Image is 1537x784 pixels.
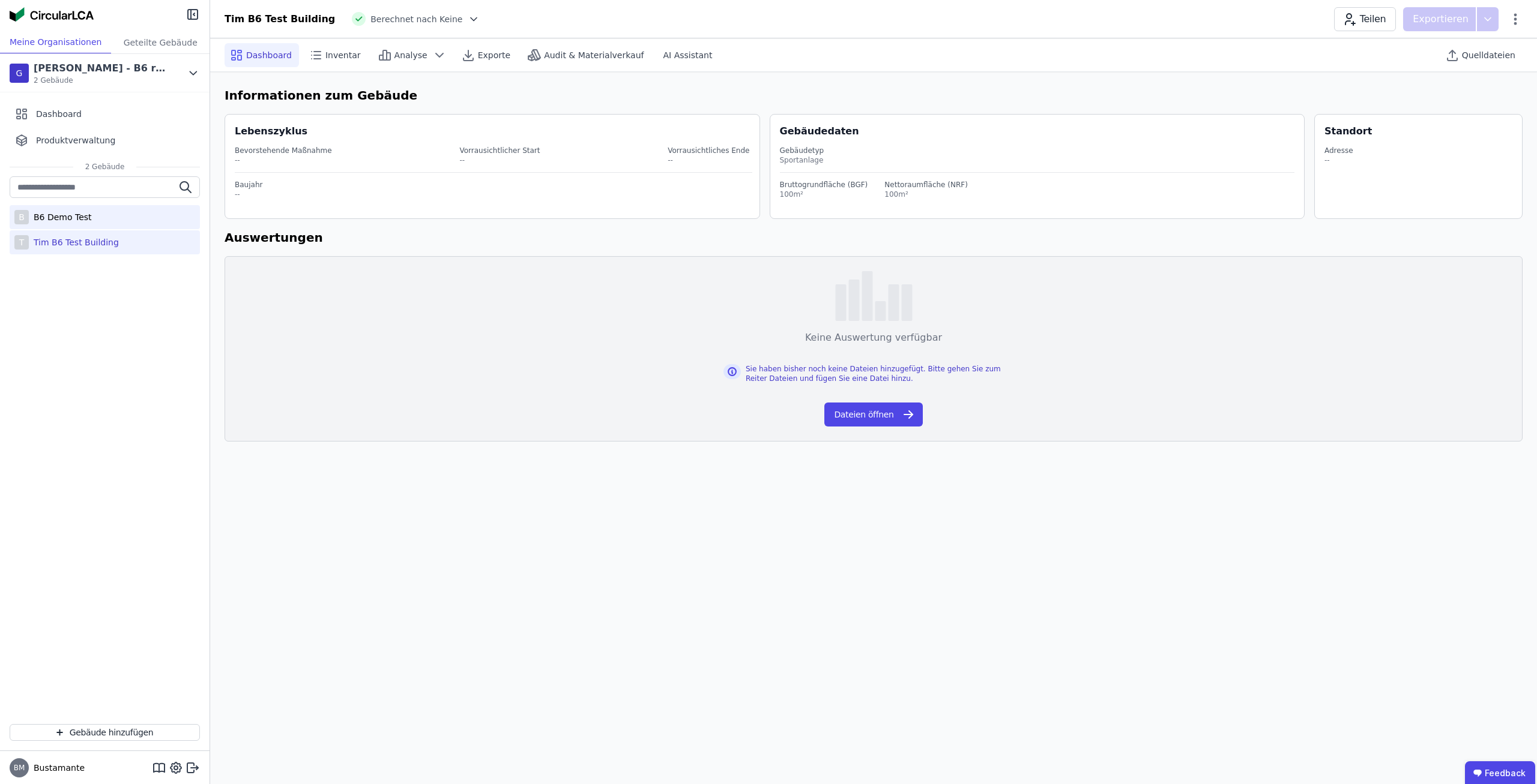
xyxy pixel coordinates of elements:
[1334,7,1396,31] button: Teilen
[884,180,968,190] div: Nettoraumfläche (NRF)
[225,12,335,26] div: Tim B6 Test Building
[235,146,332,155] div: Bevorstehende Maßnahme
[394,49,427,61] span: Analyse
[225,229,1523,247] h6: Auswertungen
[14,764,25,771] span: BM
[111,31,210,53] div: Geteilte Gebäude
[668,146,749,155] div: Vorrausichtliches Ende
[325,49,361,61] span: Inventar
[10,724,200,741] button: Gebäude hinzufügen
[225,86,1523,104] h6: Informationen zum Gebäude
[478,49,510,61] span: Exporte
[884,190,968,199] div: 100m²
[1462,49,1515,61] span: Quelldateien
[29,211,92,223] div: B6 Demo Test
[14,235,29,250] div: T
[544,49,644,61] span: Audit & Materialverkauf
[780,155,1295,165] div: Sportanlage
[780,180,868,190] div: Bruttogrundfläche (BGF)
[663,49,712,61] span: AI Assistant
[668,155,749,165] div: --
[34,76,172,85] span: 2 Gebäude
[780,124,1305,139] div: Gebäudedaten
[805,331,942,345] div: Keine Auswertung verfügbar
[1324,155,1353,165] div: --
[29,236,119,248] div: Tim B6 Test Building
[34,61,172,76] div: [PERSON_NAME] - B6 retool
[235,190,752,199] div: --
[235,155,332,165] div: --
[29,762,85,774] span: Bustamante
[370,13,462,25] span: Berechnet nach Keine
[10,7,94,22] img: Concular
[14,210,29,224] div: B
[746,364,1024,383] div: Sie haben bisher noch keine Dateien hinzugefügt. Bitte gehen Sie zum Reiter Dateien und fügen Sie...
[36,134,115,146] span: Produktverwaltung
[459,155,540,165] div: --
[1324,124,1372,139] div: Standort
[780,190,868,199] div: 100m²
[10,64,29,83] div: G
[1413,12,1471,26] p: Exportieren
[235,124,307,139] div: Lebenszyklus
[780,146,1295,155] div: Gebäudetyp
[73,162,137,172] span: 2 Gebäude
[36,108,82,120] span: Dashboard
[246,49,292,61] span: Dashboard
[235,180,752,190] div: Baujahr
[459,146,540,155] div: Vorrausichtlicher Start
[1324,146,1353,155] div: Adresse
[835,271,913,321] img: empty-state
[824,402,922,426] button: Dateien öffnen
